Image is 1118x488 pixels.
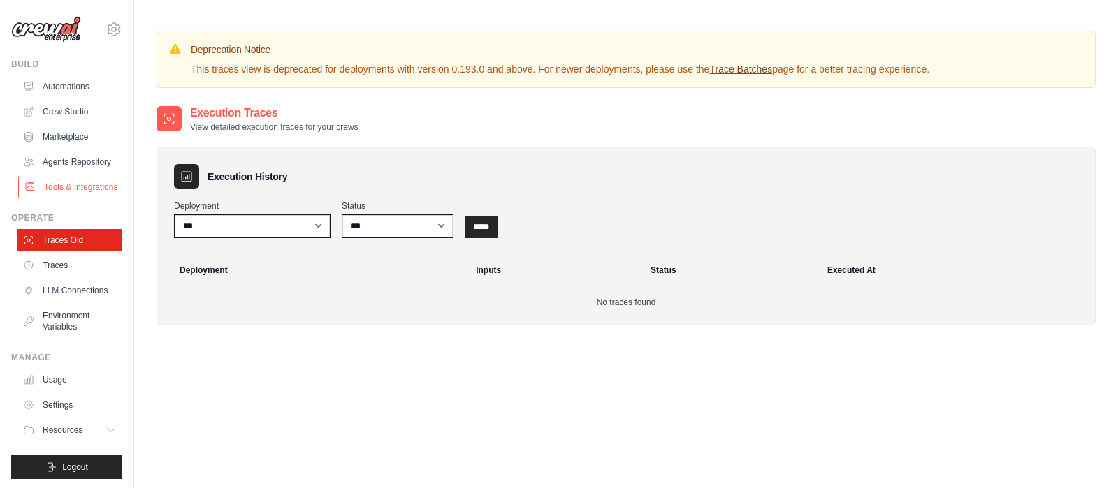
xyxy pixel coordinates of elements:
[17,126,122,148] a: Marketplace
[11,352,122,363] div: Manage
[17,229,122,251] a: Traces Old
[163,255,467,286] th: Deployment
[819,255,1089,286] th: Executed At
[191,62,929,76] p: This traces view is deprecated for deployments with version 0.193.0 and above. For newer deployme...
[642,255,819,286] th: Status
[17,151,122,173] a: Agents Repository
[17,101,122,123] a: Crew Studio
[709,64,772,75] a: Trace Batches
[11,455,122,479] button: Logout
[174,297,1078,308] p: No traces found
[11,212,122,223] div: Operate
[11,59,122,70] div: Build
[17,394,122,416] a: Settings
[17,254,122,276] a: Traces
[18,176,124,198] a: Tools & Integrations
[467,255,642,286] th: Inputs
[17,419,122,441] button: Resources
[17,369,122,391] a: Usage
[17,279,122,302] a: LLM Connections
[62,461,88,473] span: Logout
[17,75,122,98] a: Automations
[174,200,331,212] label: Deployment
[208,170,287,184] h3: Execution History
[342,200,453,212] label: Status
[190,105,358,121] h2: Execution Traces
[191,43,929,57] h3: Deprecation Notice
[43,424,82,436] span: Resources
[11,16,81,43] img: Logo
[190,121,358,133] p: View detailed execution traces for your crews
[17,304,122,338] a: Environment Variables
